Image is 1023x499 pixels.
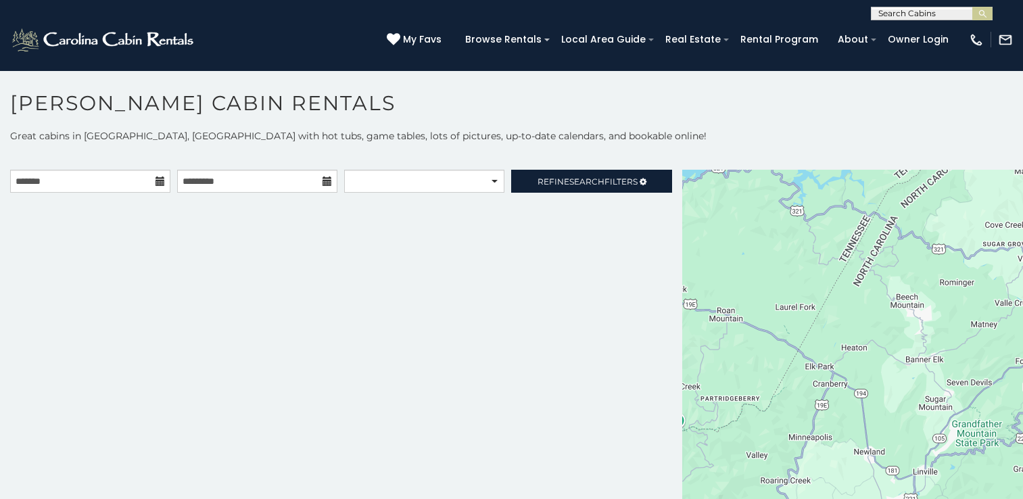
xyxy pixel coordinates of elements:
[10,26,197,53] img: White-1-2.png
[387,32,445,47] a: My Favs
[659,29,728,50] a: Real Estate
[458,29,548,50] a: Browse Rentals
[554,29,652,50] a: Local Area Guide
[569,176,604,187] span: Search
[969,32,984,47] img: phone-regular-white.png
[998,32,1013,47] img: mail-regular-white.png
[881,29,955,50] a: Owner Login
[831,29,875,50] a: About
[403,32,442,47] span: My Favs
[511,170,671,193] a: RefineSearchFilters
[734,29,825,50] a: Rental Program
[538,176,638,187] span: Refine Filters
